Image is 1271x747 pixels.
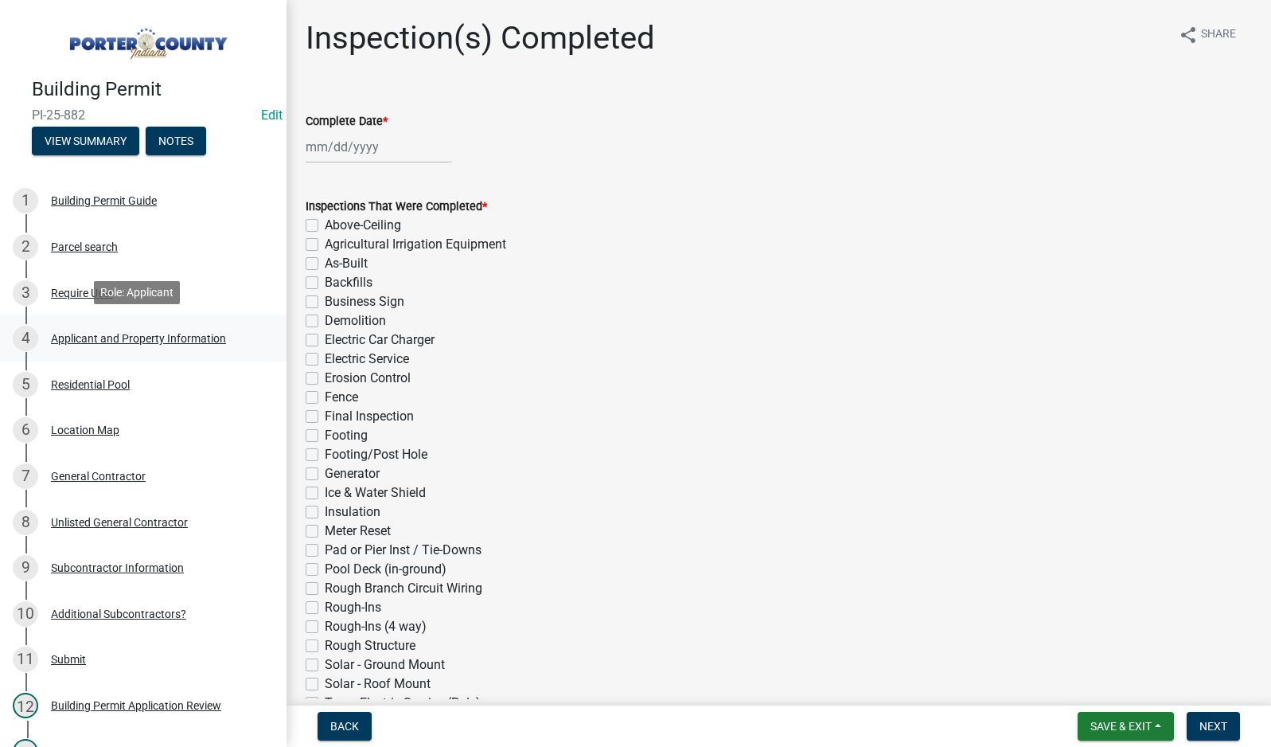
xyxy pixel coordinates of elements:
[13,188,38,213] div: 1
[330,720,359,733] span: Back
[325,330,435,350] label: Electric Car Charger
[146,127,206,155] button: Notes
[325,694,481,713] label: Temp Electric Service (Pole)
[306,131,451,163] input: mm/dd/yyyy
[325,350,409,369] label: Electric Service
[325,617,427,636] label: Rough-Ins (4 way)
[1199,720,1227,733] span: Next
[1090,720,1152,733] span: Save & Exit
[1201,25,1236,45] span: Share
[325,541,481,560] label: Pad or Pier Inst / Tie-Downs
[325,235,506,254] label: Agricultural Irrigation Equipment
[51,654,86,665] div: Submit
[325,464,380,483] label: Generator
[325,254,368,273] label: As-Built
[325,369,411,388] label: Erosion Control
[13,326,38,351] div: 4
[306,19,655,57] h1: Inspection(s) Completed
[51,471,146,482] div: General Contractor
[325,483,426,503] label: Ice & Water Shield
[13,280,38,306] div: 3
[32,108,255,123] span: PI-25-882
[51,379,130,390] div: Residential Pool
[1166,19,1249,50] button: shareShare
[325,407,414,426] label: Final Inspection
[325,675,431,694] label: Solar - Roof Mount
[13,372,38,397] div: 5
[325,598,381,617] label: Rough-Ins
[13,647,38,672] div: 11
[32,127,139,155] button: View Summary
[1179,25,1198,45] i: share
[261,108,283,123] wm-modal-confirm: Edit Application Number
[325,311,386,330] label: Demolition
[32,135,139,148] wm-modal-confirm: Summary
[325,445,427,464] label: Footing/Post Hole
[325,273,372,292] label: Backfills
[325,216,401,235] label: Above-Ceiling
[318,712,372,741] button: Back
[325,292,404,311] label: Business Sign
[325,388,358,407] label: Fence
[1187,712,1240,741] button: Next
[13,234,38,260] div: 2
[13,463,38,489] div: 7
[325,560,446,579] label: Pool Deck (in-ground)
[32,78,274,101] h4: Building Permit
[13,417,38,443] div: 6
[51,333,226,344] div: Applicant and Property Information
[325,579,482,598] label: Rough Branch Circuit Wiring
[325,503,380,522] label: Insulation
[51,608,186,620] div: Additional Subcontractors?
[51,517,188,528] div: Unlisted General Contractor
[261,108,283,123] a: Edit
[51,424,119,436] div: Location Map
[51,700,221,711] div: Building Permit Application Review
[13,601,38,627] div: 10
[325,636,415,655] label: Rough Structure
[13,693,38,718] div: 12
[325,426,368,445] label: Footing
[13,510,38,535] div: 8
[13,555,38,581] div: 9
[32,17,261,61] img: Porter County, Indiana
[325,655,445,675] label: Solar - Ground Mount
[94,281,180,304] div: Role: Applicant
[51,287,113,299] div: Require User
[306,116,388,127] label: Complete Date
[51,195,157,206] div: Building Permit Guide
[1078,712,1174,741] button: Save & Exit
[51,241,118,252] div: Parcel search
[325,522,391,541] label: Meter Reset
[146,135,206,148] wm-modal-confirm: Notes
[306,201,487,213] label: Inspections That Were Completed
[51,562,184,573] div: Subcontractor Information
